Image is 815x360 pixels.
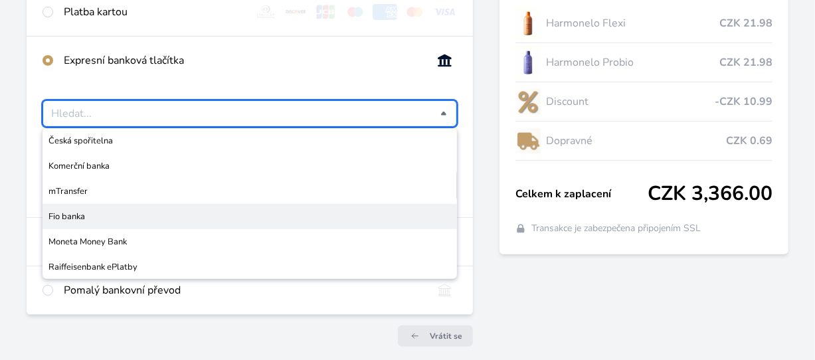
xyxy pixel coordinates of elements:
span: Discount [546,94,715,110]
span: Transakce je zabezpečena připojením SSL [531,222,701,235]
span: -CZK 10.99 [715,94,772,110]
span: CZK 3,366.00 [648,182,772,206]
span: mTransfer [48,185,451,198]
span: Raiffeisenbank ePlatby [48,260,451,274]
img: discount-lo.png [515,85,541,118]
img: diners.svg [254,4,278,20]
span: Komerční banka [48,159,451,173]
img: jcb.svg [314,4,338,20]
div: Vyberte svou banku [43,100,457,127]
img: delivery-lo.png [515,124,541,157]
img: amex.svg [373,4,397,20]
span: CZK 21.98 [719,15,772,31]
span: Celkem k zaplacení [515,186,648,202]
img: discover.svg [284,4,308,20]
span: CZK 0.69 [726,133,772,149]
img: CLEAN_PROBIO_se_stinem_x-lo.jpg [515,46,541,79]
div: Expresní banková tlačítka [64,52,422,68]
span: Fio banka [48,210,451,223]
span: Dopravné [546,133,726,149]
img: onlineBanking_CZ.svg [432,52,457,68]
span: Moneta Money Bank [48,235,451,248]
span: Vrátit se [430,331,462,341]
a: Vrátit se [398,325,473,347]
img: mc.svg [403,4,427,20]
img: maestro.svg [343,4,368,20]
span: Česká spořitelna [48,134,451,147]
span: Harmonelo Flexi [546,15,719,31]
div: Pomalý bankovní převod [64,282,422,298]
img: visa.svg [432,4,457,20]
img: CLEAN_FLEXI_se_stinem_x-hi_(1)-lo.jpg [515,7,541,40]
input: Česká spořitelnaKomerční bankamTransferFio bankaMoneta Money BankRaiffeisenbank ePlatby [51,106,440,122]
div: Platba kartou [64,4,243,20]
span: CZK 21.98 [719,54,772,70]
span: Harmonelo Probio [546,54,719,70]
img: bankTransfer_IBAN.svg [432,282,457,298]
